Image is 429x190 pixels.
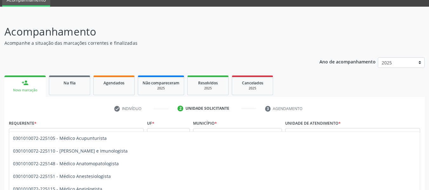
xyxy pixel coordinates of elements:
p: Acompanhamento [4,24,298,40]
label: Município [193,118,217,128]
span: Cancelados [242,80,263,86]
p: Acompanhe a situação das marcações correntes e finalizadas [4,40,298,46]
span: Resolvidos [198,80,218,86]
span: Não compareceram [143,80,179,86]
span: [PERSON_NAME] [195,130,269,137]
span: 0301010072-225110 - [PERSON_NAME] e Imunologista [13,148,128,154]
span: Agendados [104,80,124,86]
span: AL [149,130,177,137]
span: 0301010072-225148 - Médico Anatomopatologista [13,161,119,167]
label: UF [147,118,154,128]
label: Unidade de atendimento [285,118,341,128]
div: 2025 [143,86,179,91]
label: Requerente [9,118,37,128]
span: Unidade de Saude da Familia [PERSON_NAME] [287,130,407,137]
div: 2025 [192,86,224,91]
span: 0301010072-225151 - Médico Anestesiologista [13,173,111,179]
p: Ano de acompanhamento [319,57,376,65]
div: Unidade solicitante [185,106,229,111]
div: person_add [22,79,29,86]
span: 0301010072-225105 - Médico Acupunturista [13,135,107,141]
div: 2 [178,106,183,111]
div: Nova marcação [9,88,41,93]
span: Na fila [64,80,76,86]
span: Médico(a) [11,130,131,137]
div: 2025 [237,86,268,91]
